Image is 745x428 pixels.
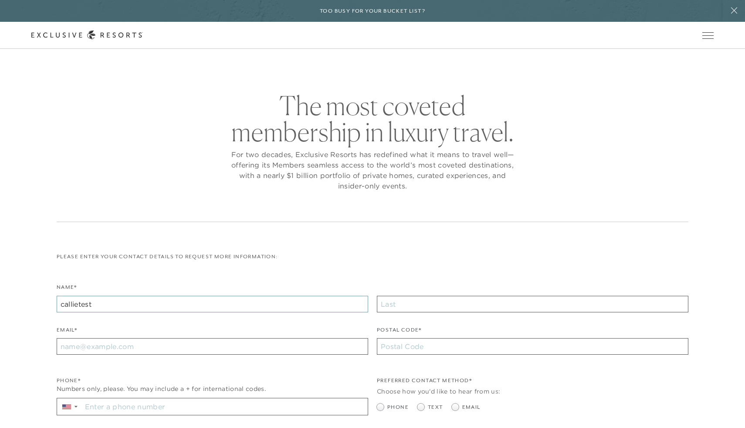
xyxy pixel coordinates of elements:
[57,296,368,312] input: First
[57,283,77,296] label: Name*
[57,326,77,339] label: Email*
[57,384,368,394] div: Numbers only, please. You may include a + for international codes.
[229,92,516,145] h2: The most coveted membership in luxury travel.
[462,403,481,411] span: Email
[377,387,688,396] div: Choose how you'd like to hear from us:
[377,326,422,339] label: Postal Code*
[57,398,82,415] div: Country Code Selector
[57,253,688,261] p: Please enter your contact details to request more information:
[377,338,688,355] input: Postal Code
[320,7,425,15] h6: Too busy for your bucket list?
[377,296,688,312] input: Last
[73,404,79,409] span: ▼
[377,377,472,389] legend: Preferred Contact Method*
[428,403,443,411] span: Text
[702,32,714,38] button: Open navigation
[57,338,368,355] input: name@example.com
[229,149,516,191] p: For two decades, Exclusive Resorts has redefined what it means to travel well—offering its Member...
[57,377,368,385] div: Phone*
[82,398,368,415] input: Enter a phone number
[387,403,409,411] span: Phone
